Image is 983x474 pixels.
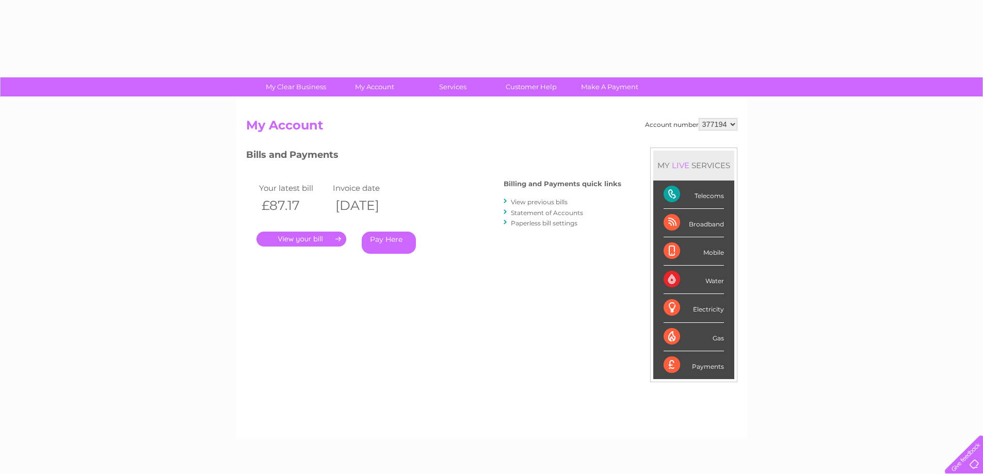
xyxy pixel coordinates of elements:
div: Electricity [664,294,724,322]
td: Invoice date [330,181,405,195]
th: £87.17 [256,195,331,216]
div: LIVE [670,160,691,170]
h3: Bills and Payments [246,148,621,166]
th: [DATE] [330,195,405,216]
div: MY SERVICES [653,151,734,180]
h2: My Account [246,118,737,138]
div: Gas [664,323,724,351]
h4: Billing and Payments quick links [504,180,621,188]
a: Make A Payment [567,77,652,96]
a: Pay Here [362,232,416,254]
a: Statement of Accounts [511,209,583,217]
a: My Account [332,77,417,96]
a: View previous bills [511,198,568,206]
div: Broadband [664,209,724,237]
div: Water [664,266,724,294]
a: Customer Help [489,77,574,96]
a: Services [410,77,495,96]
div: Payments [664,351,724,379]
a: My Clear Business [253,77,339,96]
a: Paperless bill settings [511,219,577,227]
a: . [256,232,346,247]
div: Account number [645,118,737,130]
td: Your latest bill [256,181,331,195]
div: Telecoms [664,181,724,209]
div: Mobile [664,237,724,266]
